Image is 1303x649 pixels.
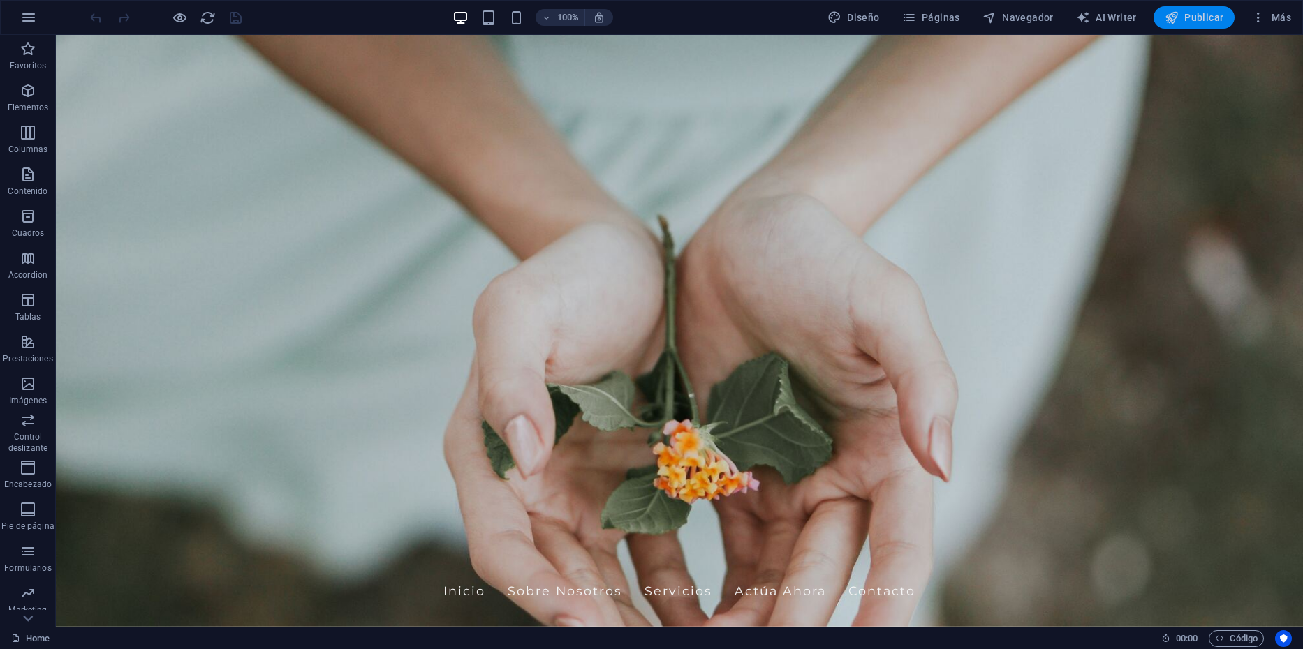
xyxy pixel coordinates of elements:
[897,6,966,29] button: Páginas
[15,311,41,322] p: Tablas
[8,144,48,155] p: Columnas
[1186,633,1188,643] span: :
[982,10,1054,24] span: Navegador
[171,9,188,26] button: Haz clic para salir del modo de previsualización y seguir editando
[199,9,216,26] button: reload
[1275,630,1292,647] button: Usercentrics
[12,227,45,239] p: Cuadros
[200,10,216,26] i: Volver a cargar página
[1154,6,1235,29] button: Publicar
[9,395,47,406] p: Imágenes
[1161,630,1198,647] h6: Tiempo de la sesión
[1251,10,1291,24] span: Más
[1246,6,1297,29] button: Más
[557,9,579,26] h6: 100%
[4,562,51,574] p: Formularios
[8,102,48,113] p: Elementos
[1,521,54,532] p: Pie de página
[8,269,47,281] p: Accordion
[1070,6,1142,29] button: AI Writer
[1209,630,1264,647] button: Código
[8,186,47,197] p: Contenido
[1176,630,1198,647] span: 00 00
[1165,10,1224,24] span: Publicar
[822,6,885,29] div: Diseño (Ctrl+Alt+Y)
[827,10,880,24] span: Diseño
[902,10,960,24] span: Páginas
[1215,630,1258,647] span: Código
[822,6,885,29] button: Diseño
[593,11,605,24] i: Al redimensionar, ajustar el nivel de zoom automáticamente para ajustarse al dispositivo elegido.
[4,479,52,490] p: Encabezado
[1076,10,1137,24] span: AI Writer
[977,6,1059,29] button: Navegador
[3,353,52,364] p: Prestaciones
[8,604,47,616] p: Marketing
[536,9,585,26] button: 100%
[10,60,46,71] p: Favoritos
[11,630,50,647] a: Haz clic para cancelar la selección y doble clic para abrir páginas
